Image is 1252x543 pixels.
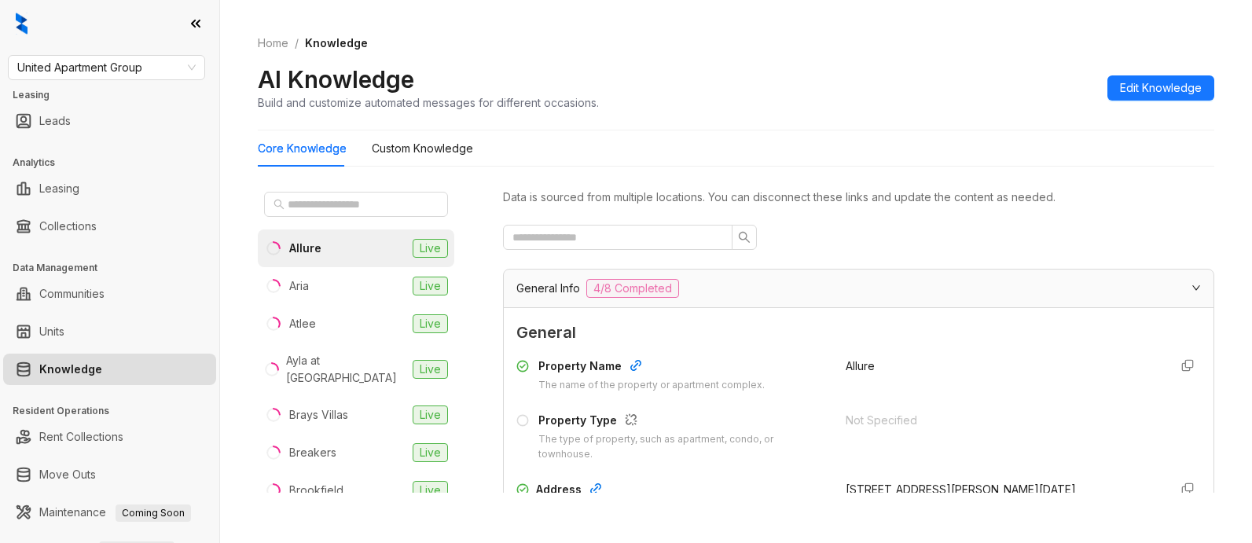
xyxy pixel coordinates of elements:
[1107,75,1214,101] button: Edit Knowledge
[3,211,216,242] li: Collections
[39,278,105,310] a: Communities
[289,315,316,332] div: Atlee
[13,261,219,275] h3: Data Management
[372,140,473,157] div: Custom Knowledge
[305,36,368,50] span: Knowledge
[413,239,448,258] span: Live
[255,35,292,52] a: Home
[286,352,406,387] div: Ayla at [GEOGRAPHIC_DATA]
[846,481,1156,498] div: [STREET_ADDRESS][PERSON_NAME][DATE]
[3,278,216,310] li: Communities
[39,316,64,347] a: Units
[258,94,599,111] div: Build and customize automated messages for different occasions.
[13,404,219,418] h3: Resident Operations
[538,358,765,378] div: Property Name
[274,199,285,210] span: search
[1191,283,1201,292] span: expanded
[538,412,827,432] div: Property Type
[39,105,71,137] a: Leads
[413,405,448,424] span: Live
[413,443,448,462] span: Live
[516,280,580,297] span: General Info
[3,105,216,137] li: Leads
[289,444,336,461] div: Breakers
[3,354,216,385] li: Knowledge
[289,406,348,424] div: Brays Villas
[17,56,196,79] span: United Apartment Group
[39,173,79,204] a: Leasing
[16,13,28,35] img: logo
[116,504,191,522] span: Coming Soon
[504,270,1213,307] div: General Info4/8 Completed
[289,277,309,295] div: Aria
[39,459,96,490] a: Move Outs
[13,88,219,102] h3: Leasing
[503,189,1214,206] div: Data is sourced from multiple locations. You can disconnect these links and update the content as...
[586,279,679,298] span: 4/8 Completed
[413,481,448,500] span: Live
[289,482,343,499] div: Brookfield
[846,359,875,372] span: Allure
[3,497,216,528] li: Maintenance
[3,459,216,490] li: Move Outs
[39,354,102,385] a: Knowledge
[738,231,751,244] span: search
[289,240,321,257] div: Allure
[13,156,219,170] h3: Analytics
[413,314,448,333] span: Live
[258,140,347,157] div: Core Knowledge
[538,432,827,462] div: The type of property, such as apartment, condo, or townhouse.
[1120,79,1202,97] span: Edit Knowledge
[846,412,1156,429] div: Not Specified
[3,421,216,453] li: Rent Collections
[39,211,97,242] a: Collections
[516,321,1201,345] span: General
[3,316,216,347] li: Units
[413,277,448,295] span: Live
[413,360,448,379] span: Live
[536,481,827,501] div: Address
[39,421,123,453] a: Rent Collections
[3,173,216,204] li: Leasing
[258,64,414,94] h2: AI Knowledge
[295,35,299,52] li: /
[538,378,765,393] div: The name of the property or apartment complex.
